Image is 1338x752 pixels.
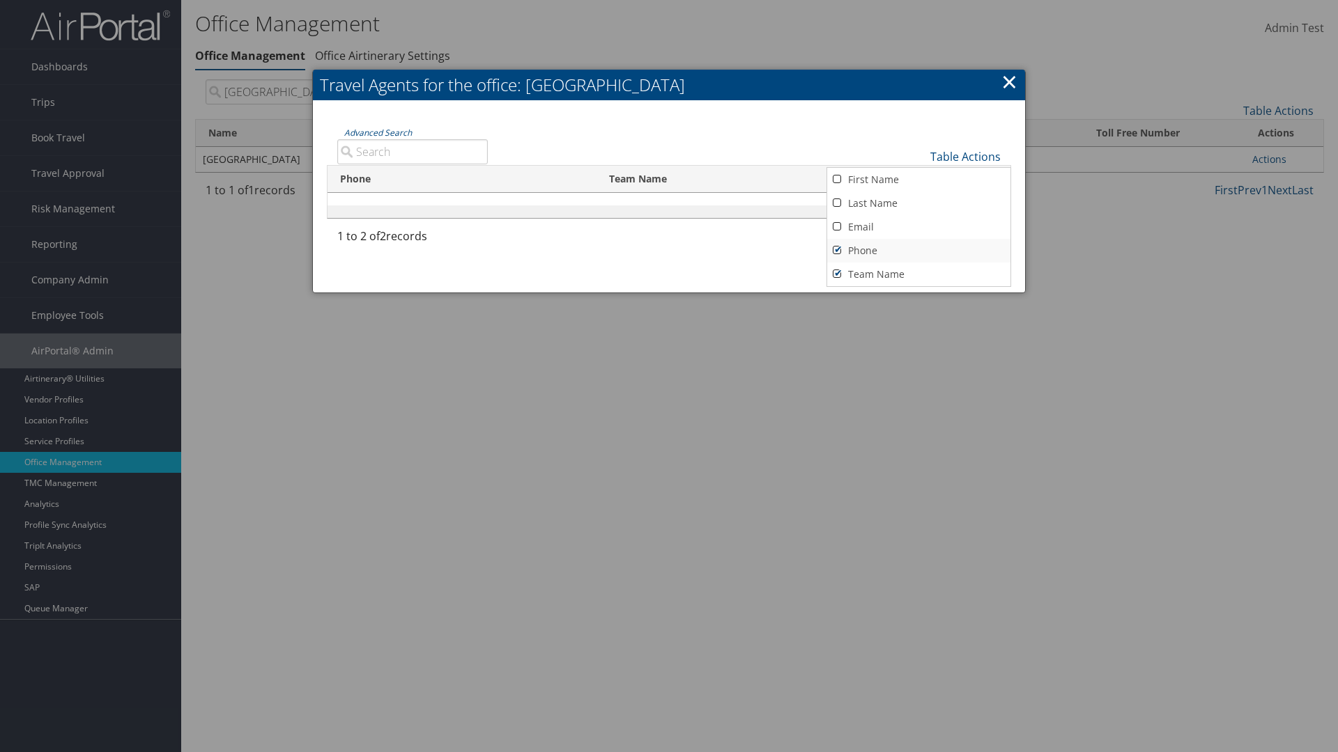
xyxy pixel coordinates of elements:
[328,166,597,193] th: Phone: activate to sort column ascending
[597,166,1010,193] th: Team Name: activate to sort column ascending
[827,263,1010,286] a: Team Name
[930,149,1001,164] a: Table Actions
[827,239,1010,263] a: Phone
[313,70,1025,100] h2: Travel Agents for the office: [GEOGRAPHIC_DATA]
[827,191,1010,215] a: Last Name
[827,168,1010,191] a: First Name
[380,228,386,244] span: 2
[827,215,1010,239] a: Email
[337,139,488,164] input: Advanced Search
[344,127,412,139] a: Advanced Search
[337,228,488,251] div: 1 to 2 of records
[1001,68,1017,95] a: ×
